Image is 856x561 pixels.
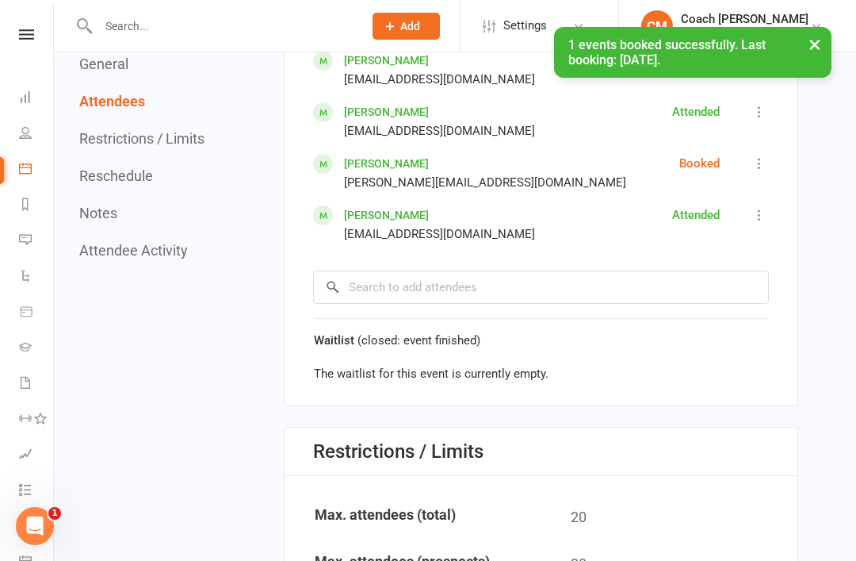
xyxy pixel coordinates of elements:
[400,20,420,33] span: Add
[344,209,429,221] a: [PERSON_NAME]
[19,188,55,224] a: Reports
[344,157,429,170] a: [PERSON_NAME]
[314,364,768,383] div: The waitlist for this event is currently empty.
[313,271,769,304] input: Search to add attendees
[542,495,797,540] td: 20
[19,117,55,152] a: People
[681,26,808,40] div: Hooked Boxing & Fitness
[79,167,153,184] button: Reschedule
[94,15,352,37] input: Search...
[344,121,535,140] div: [EMAIL_ADDRESS][DOMAIN_NAME]
[19,438,55,474] a: Assessments
[641,10,673,42] div: CM
[79,93,145,110] button: Attendees
[503,8,547,44] span: Settings
[48,507,61,520] span: 1
[79,242,188,259] button: Attendee Activity
[286,495,541,540] td: Max. attendees (total)
[679,154,720,173] div: Booked
[357,333,480,348] span: (closed: event finished)
[373,13,440,40] button: Add
[314,328,768,353] div: Waitlist
[344,106,429,118] a: [PERSON_NAME]
[672,206,720,225] div: Attended
[681,12,808,26] div: Coach [PERSON_NAME]
[16,507,54,545] iframe: Intercom live chat
[79,130,204,147] button: Restrictions / Limits
[313,440,483,463] div: Restrictions / Limits
[344,225,535,244] div: [EMAIL_ADDRESS][DOMAIN_NAME]
[554,27,831,78] div: 1 events booked successfully. Last booking: [DATE].
[19,295,55,331] a: Product Sales
[79,205,117,221] button: Notes
[344,173,626,192] div: [PERSON_NAME][EMAIL_ADDRESS][DOMAIN_NAME]
[19,81,55,117] a: Dashboard
[19,152,55,188] a: Calendar
[672,102,720,121] div: Attended
[801,27,829,61] button: ×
